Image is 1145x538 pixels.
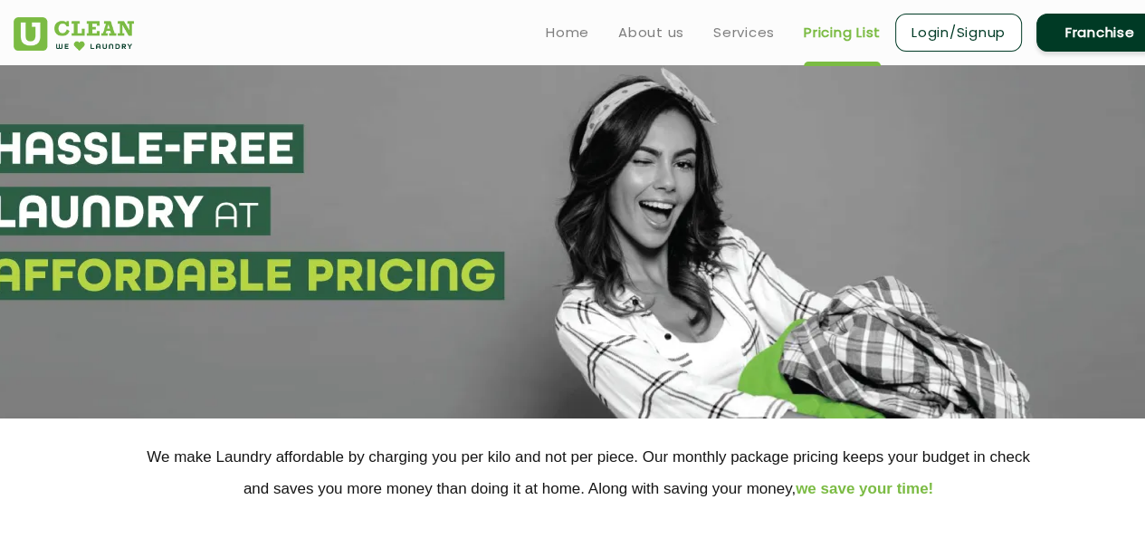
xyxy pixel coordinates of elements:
[895,14,1022,52] a: Login/Signup
[14,17,134,51] img: UClean Laundry and Dry Cleaning
[713,22,775,43] a: Services
[546,22,589,43] a: Home
[804,22,881,43] a: Pricing List
[618,22,684,43] a: About us
[796,480,933,497] span: we save your time!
